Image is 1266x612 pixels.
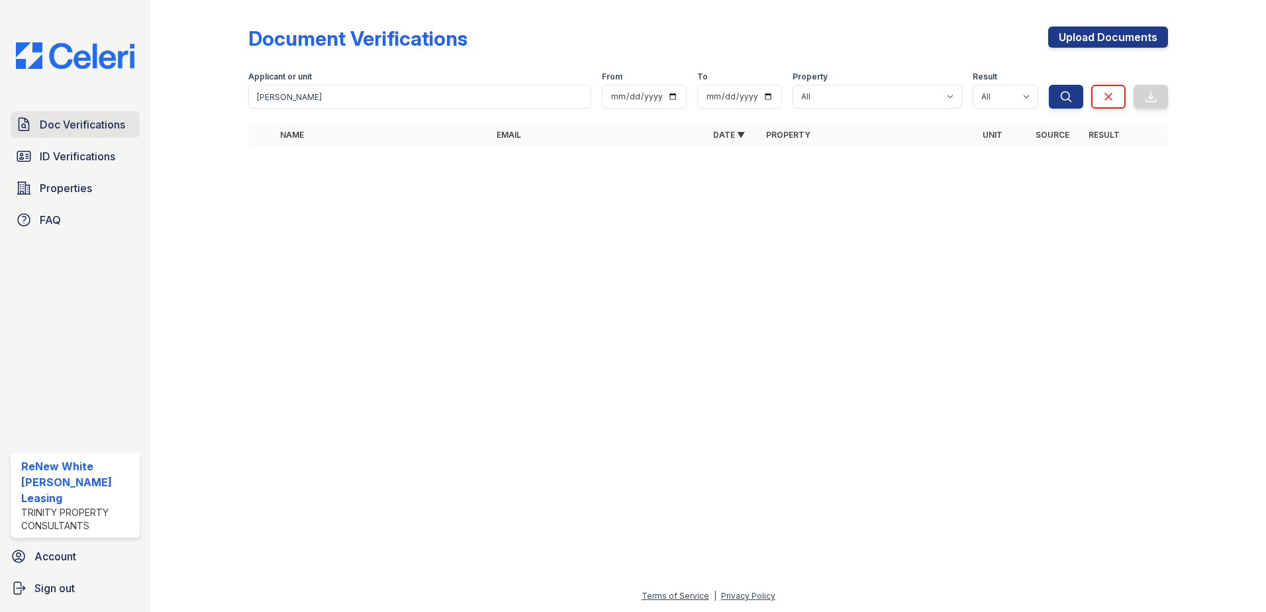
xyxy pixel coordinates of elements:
[40,180,92,196] span: Properties
[11,111,140,138] a: Doc Verifications
[34,548,76,564] span: Account
[766,130,810,140] a: Property
[642,591,709,601] a: Terms of Service
[248,26,467,50] div: Document Verifications
[714,591,716,601] div: |
[21,458,134,506] div: ReNew White [PERSON_NAME] Leasing
[973,72,997,82] label: Result
[34,580,75,596] span: Sign out
[40,148,115,164] span: ID Verifications
[248,85,591,109] input: Search by name, email, or unit number
[11,207,140,233] a: FAQ
[1036,130,1069,140] a: Source
[5,575,145,601] a: Sign out
[602,72,622,82] label: From
[40,117,125,132] span: Doc Verifications
[697,72,708,82] label: To
[40,212,61,228] span: FAQ
[280,130,304,140] a: Name
[713,130,745,140] a: Date ▼
[21,506,134,533] div: Trinity Property Consultants
[1089,130,1120,140] a: Result
[497,130,521,140] a: Email
[5,543,145,570] a: Account
[793,72,828,82] label: Property
[11,143,140,170] a: ID Verifications
[1048,26,1168,48] a: Upload Documents
[248,72,312,82] label: Applicant or unit
[11,175,140,201] a: Properties
[983,130,1002,140] a: Unit
[5,42,145,69] img: CE_Logo_Blue-a8612792a0a2168367f1c8372b55b34899dd931a85d93a1a3d3e32e68fde9ad4.png
[721,591,775,601] a: Privacy Policy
